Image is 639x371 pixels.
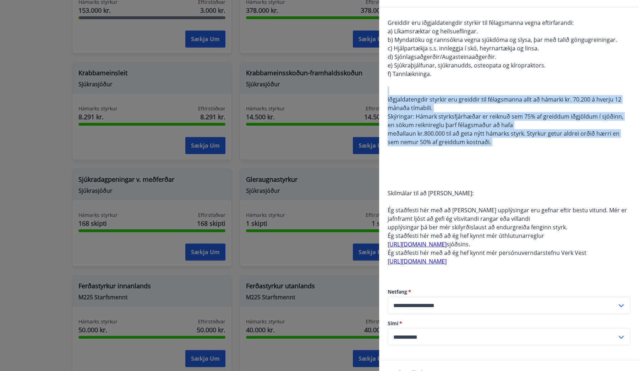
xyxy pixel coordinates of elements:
[388,96,621,112] span: Iðgjaldatengdir styrkir eru greiddir til félagsmanna allt að hámarki kr. 70.200 á hverju 12 mánað...
[388,240,470,248] span: sjóðsins.
[388,113,623,129] span: Skýringar: Hámark styrksfjárhæðar er reiknuð sem 75% af greiddum iðgjöldum í sjóðinn, en sökum re...
[388,27,478,35] span: a) Líkamsræktar og heilsueflingar.
[388,288,630,295] label: Netfang
[388,232,544,240] span: Ég staðfesti hér með að ég hef kynnt mér úthlutunarreglur
[388,44,539,52] span: c) Hjálpartækja s.s. innleggja í skó, heyrnartækja og linsa.
[388,130,619,146] span: meðallaun kr.800.000 til að geta nýtt hámarks styrk. Styrkur getur aldrei orðið hærri en sem nemu...
[388,206,627,223] span: Ég staðfesti hér með að [PERSON_NAME] upplýsingar eru gefnar eftir bestu vitund. Mér er jafnframt...
[388,61,546,69] span: e) Sjúkraþjálfunar, sjúkranudds, osteopata og kíropraktors.
[388,240,447,248] a: [URL][DOMAIN_NAME]
[388,223,567,231] span: upplýsingar þá ber mér skilyrðislaust að endurgreiða fenginn styrk.
[388,53,496,61] span: d) Sjónlagsaðgerðir/Augasteinaaðgerðir.
[388,19,574,27] span: Greiddir eru iðgjaldatengdir styrkir til félagsmanna vegna eftirfarandi:
[388,189,474,197] span: Skilmálar til að [PERSON_NAME]:
[388,320,630,327] label: Sími
[388,70,431,78] span: f) Tannlækninga.
[388,36,617,44] span: b) Myndatöku og rannsókna vegna sjúkdóma og slysa, þar með talið göngugreiningar.
[388,249,586,257] span: Ég staðfesti hér með að ég hef kynnt mér persónuverndarstefnu Verk Vest
[388,257,447,265] a: [URL][DOMAIN_NAME]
